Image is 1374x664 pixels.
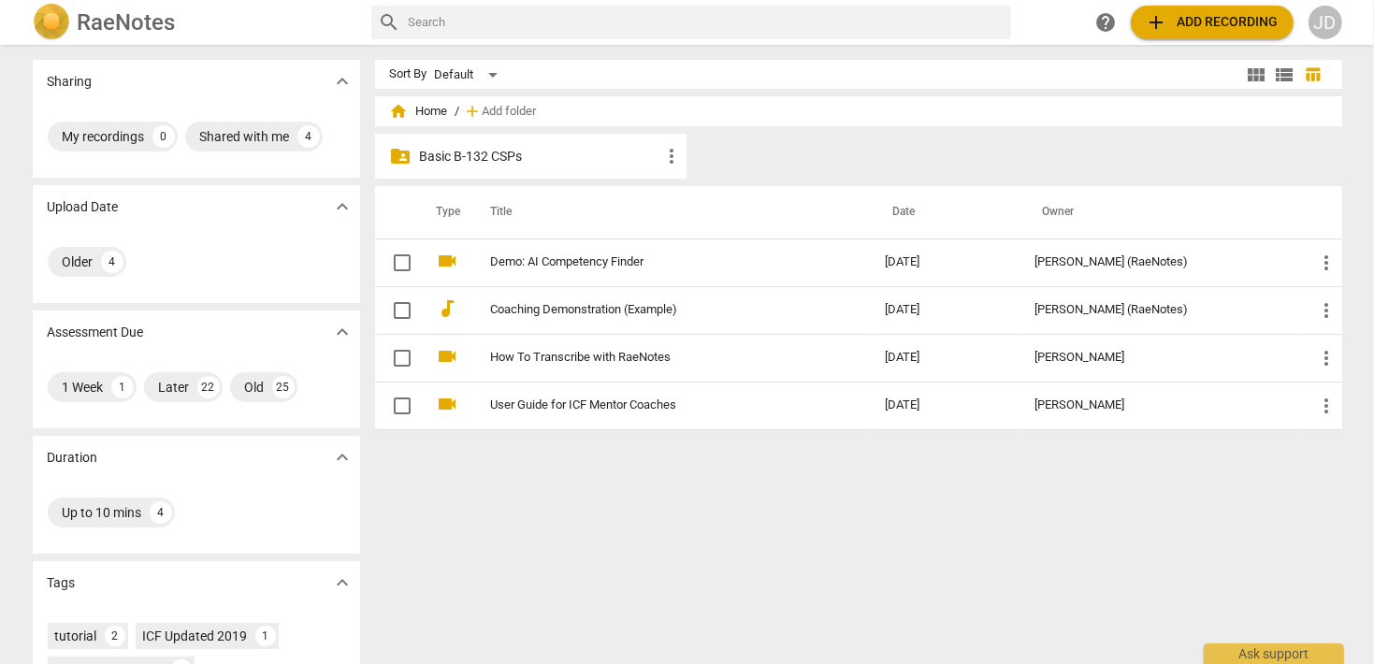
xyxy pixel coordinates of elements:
[1095,11,1118,34] span: help
[33,4,356,41] a: LogoRaeNotes
[469,186,871,238] th: Title
[331,70,354,93] span: expand_more
[870,186,1020,238] th: Date
[328,443,356,471] button: Show more
[328,67,356,95] button: Show more
[437,393,459,415] span: videocam
[48,72,93,92] p: Sharing
[409,7,1004,37] input: Search
[101,251,123,273] div: 4
[48,573,76,593] p: Tags
[1271,61,1299,89] button: List view
[1274,64,1296,86] span: view_list
[1146,11,1279,34] span: Add recording
[328,193,356,221] button: Show more
[870,334,1020,382] td: [DATE]
[48,197,119,217] p: Upload Date
[870,238,1020,286] td: [DATE]
[1316,395,1338,417] span: more_vert
[245,378,265,397] div: Old
[328,318,356,346] button: Show more
[1243,61,1271,89] button: Tile view
[197,376,220,398] div: 22
[660,145,683,167] span: more_vert
[1246,64,1268,86] span: view_module
[1034,303,1286,317] div: [PERSON_NAME] (RaeNotes)
[105,626,125,646] div: 2
[390,102,409,121] span: home
[331,446,354,469] span: expand_more
[331,195,354,218] span: expand_more
[379,11,401,34] span: search
[328,569,356,597] button: Show more
[331,321,354,343] span: expand_more
[420,147,661,166] p: Basic B-132 CSPs
[1299,61,1327,89] button: Table view
[150,501,172,524] div: 4
[331,571,354,594] span: expand_more
[1090,6,1123,39] a: Help
[464,102,483,121] span: add
[33,4,70,41] img: Logo
[390,145,412,167] span: folder_shared
[272,376,295,398] div: 25
[1316,299,1338,322] span: more_vert
[456,105,460,119] span: /
[63,378,104,397] div: 1 Week
[200,127,290,146] div: Shared with me
[1146,11,1168,34] span: add
[1034,398,1286,412] div: [PERSON_NAME]
[1131,6,1294,39] button: Upload
[1316,347,1338,369] span: more_vert
[1020,186,1301,238] th: Owner
[1316,252,1338,274] span: more_vert
[48,448,98,468] p: Duration
[435,60,504,90] div: Default
[437,345,459,368] span: videocam
[390,102,448,121] span: Home
[870,286,1020,334] td: [DATE]
[63,503,142,522] div: Up to 10 mins
[143,627,248,645] div: ICF Updated 2019
[255,626,276,646] div: 1
[491,351,818,365] a: How To Transcribe with RaeNotes
[1204,643,1344,664] div: Ask support
[63,253,94,271] div: Older
[111,376,134,398] div: 1
[159,378,190,397] div: Later
[422,186,469,238] th: Type
[1034,351,1286,365] div: [PERSON_NAME]
[1034,255,1286,269] div: [PERSON_NAME] (RaeNotes)
[152,125,175,148] div: 0
[483,105,537,119] span: Add folder
[48,323,144,342] p: Assessment Due
[1309,6,1342,39] button: JD
[78,9,176,36] h2: RaeNotes
[297,125,320,148] div: 4
[491,255,818,269] a: Demo: AI Competency Finder
[55,627,97,645] div: tutorial
[390,67,427,81] div: Sort By
[491,398,818,412] a: User Guide for ICF Mentor Coaches
[1304,65,1322,83] span: table_chart
[437,297,459,320] span: audiotrack
[870,382,1020,429] td: [DATE]
[63,127,145,146] div: My recordings
[491,303,818,317] a: Coaching Demonstration (Example)
[437,250,459,272] span: videocam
